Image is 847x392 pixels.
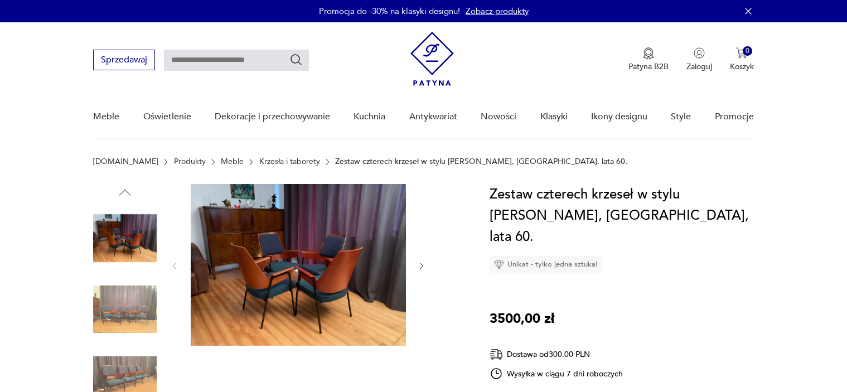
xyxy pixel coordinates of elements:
[736,47,747,59] img: Ikona koszyka
[93,206,157,270] img: Zdjęcie produktu Zestaw czterech krzeseł w stylu Hanno Von Gustedta, Austria, lata 60.
[354,95,385,138] a: Kuchnia
[289,53,303,66] button: Szukaj
[174,157,206,166] a: Produkty
[686,47,712,72] button: Zaloguj
[715,95,754,138] a: Promocje
[410,32,454,86] img: Patyna - sklep z meblami i dekoracjami vintage
[490,347,503,361] img: Ikona dostawy
[490,367,623,380] div: Wysyłka w ciągu 7 dni roboczych
[671,95,691,138] a: Style
[191,184,406,346] img: Zdjęcie produktu Zestaw czterech krzeseł w stylu Hanno Von Gustedta, Austria, lata 60.
[490,347,623,361] div: Dostawa od 300,00 PLN
[490,256,602,273] div: Unikat - tylko jedna sztuka!
[628,47,669,72] button: Patyna B2B
[490,308,554,330] p: 3500,00 zł
[694,47,705,59] img: Ikonka użytkownika
[628,47,669,72] a: Ikona medaluPatyna B2B
[409,95,457,138] a: Antykwariat
[481,95,516,138] a: Nowości
[335,157,627,166] p: Zestaw czterech krzeseł w stylu [PERSON_NAME], [GEOGRAPHIC_DATA], lata 60.
[93,57,155,65] a: Sprzedawaj
[215,95,330,138] a: Dekoracje i przechowywanie
[93,50,155,70] button: Sprzedawaj
[259,157,320,166] a: Krzesła i taborety
[730,61,754,72] p: Koszyk
[730,47,754,72] button: 0Koszyk
[93,278,157,341] img: Zdjęcie produktu Zestaw czterech krzeseł w stylu Hanno Von Gustedta, Austria, lata 60.
[628,61,669,72] p: Patyna B2B
[591,95,647,138] a: Ikony designu
[490,184,754,248] h1: Zestaw czterech krzeseł w stylu [PERSON_NAME], [GEOGRAPHIC_DATA], lata 60.
[93,95,119,138] a: Meble
[686,61,712,72] p: Zaloguj
[466,6,529,17] a: Zobacz produkty
[93,157,158,166] a: [DOMAIN_NAME]
[221,157,244,166] a: Meble
[494,259,504,269] img: Ikona diamentu
[743,46,752,56] div: 0
[319,6,460,17] p: Promocja do -30% na klasyki designu!
[143,95,191,138] a: Oświetlenie
[643,47,654,60] img: Ikona medalu
[540,95,568,138] a: Klasyki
